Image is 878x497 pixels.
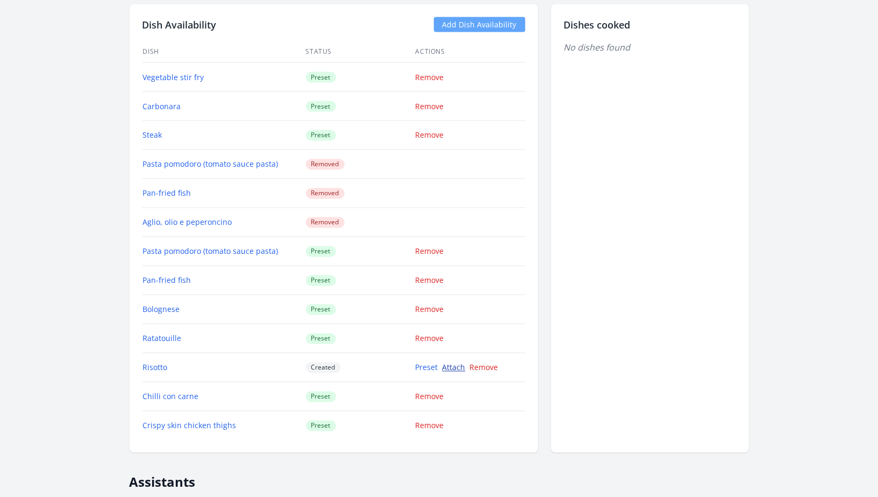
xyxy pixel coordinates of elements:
[306,72,336,83] span: Preset
[434,17,525,32] a: Add Dish Availability
[143,363,168,373] a: Risotto
[442,363,466,373] a: Attach
[416,101,444,111] a: Remove
[143,188,191,198] a: Pan-fried fish
[143,246,279,257] a: Pasta pomodoro (tomato sauce pasta)
[416,275,444,286] a: Remove
[416,246,444,257] a: Remove
[143,130,162,140] a: Steak
[306,421,336,431] span: Preset
[564,41,736,54] p: No dishes found
[416,333,444,344] a: Remove
[306,392,336,402] span: Preset
[143,101,181,111] a: Carbonara
[143,304,180,315] a: Bolognese
[306,217,345,228] span: Removed
[143,275,191,286] a: Pan-fried fish
[416,72,444,82] a: Remove
[142,17,217,32] h2: Dish Availability
[142,41,305,63] th: Dish
[306,363,341,373] span: Created
[470,363,498,373] a: Remove
[143,421,237,431] a: Crispy skin chicken thighs
[143,159,279,169] a: Pasta pomodoro (tomato sauce pasta)
[305,41,415,63] th: Status
[306,101,336,112] span: Preset
[143,217,232,228] a: Aglio, olio e peperoncino
[306,188,345,199] span: Removed
[143,333,182,344] a: Ratatouille
[306,304,336,315] span: Preset
[415,41,525,63] th: Actions
[143,392,199,402] a: Chilli con carne
[306,275,336,286] span: Preset
[564,17,736,32] h2: Dishes cooked
[306,246,336,257] span: Preset
[306,333,336,344] span: Preset
[416,304,444,315] a: Remove
[416,421,444,431] a: Remove
[416,130,444,140] a: Remove
[306,130,336,141] span: Preset
[416,392,444,402] a: Remove
[143,72,204,82] a: Vegetable stir fry
[130,466,749,491] h2: Assistants
[306,159,345,170] span: Removed
[416,363,438,373] a: Preset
